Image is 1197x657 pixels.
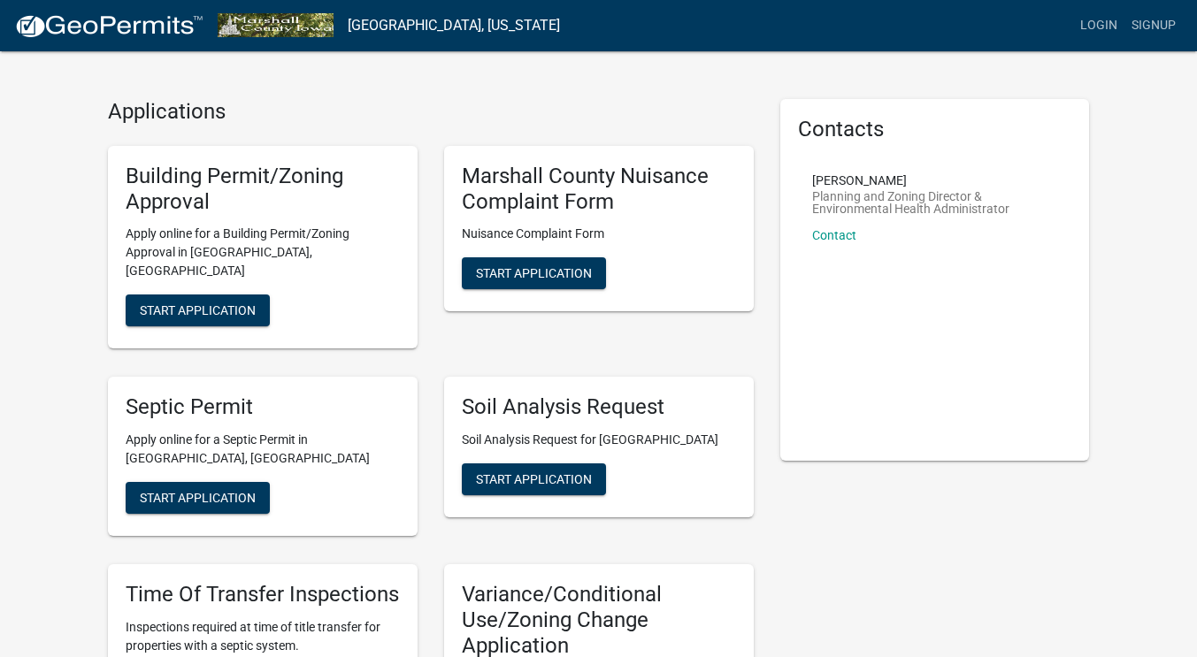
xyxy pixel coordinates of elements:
p: [PERSON_NAME] [812,174,1058,187]
p: Soil Analysis Request for [GEOGRAPHIC_DATA] [462,431,736,449]
h5: Marshall County Nuisance Complaint Form [462,164,736,215]
h5: Time Of Transfer Inspections [126,582,400,607]
button: Start Application [126,482,270,514]
h5: Contacts [798,117,1072,142]
button: Start Application [126,294,270,326]
h5: Building Permit/Zoning Approval [126,164,400,215]
p: Apply online for a Septic Permit in [GEOGRAPHIC_DATA], [GEOGRAPHIC_DATA] [126,431,400,468]
p: Apply online for a Building Permit/Zoning Approval in [GEOGRAPHIC_DATA], [GEOGRAPHIC_DATA] [126,225,400,280]
button: Start Application [462,257,606,289]
a: [GEOGRAPHIC_DATA], [US_STATE] [348,11,560,41]
p: Planning and Zoning Director & Environmental Health Administrator [812,190,1058,215]
a: Signup [1124,9,1183,42]
span: Start Application [140,491,256,505]
a: Login [1073,9,1124,42]
h5: Septic Permit [126,394,400,420]
span: Start Application [476,266,592,280]
span: Start Application [476,472,592,486]
button: Start Application [462,463,606,495]
p: Inspections required at time of title transfer for properties with a septic system. [126,618,400,655]
p: Nuisance Complaint Form [462,225,736,243]
a: Contact [812,228,856,242]
span: Start Application [140,303,256,317]
img: Marshall County, Iowa [218,13,334,37]
h4: Applications [108,99,754,125]
h5: Soil Analysis Request [462,394,736,420]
